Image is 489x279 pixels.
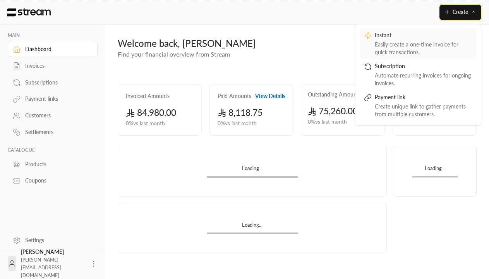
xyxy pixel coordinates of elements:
[375,103,472,118] div: Create unique link to gather payments from multiple customers.
[360,59,476,90] a: SubscriptionAutomate recurring invoices for ongoing invoices.
[25,112,88,119] div: Customers
[25,160,88,168] div: Products
[453,9,468,15] span: Create
[8,108,98,123] a: Customers
[8,91,98,107] a: Payment links
[375,93,472,103] div: Payment link
[308,118,347,126] span: 0 % vs last month
[218,107,263,118] span: 8,118.75
[25,79,88,86] div: Subscriptions
[439,5,481,20] button: Create
[25,95,88,103] div: Payment links
[8,75,98,90] a: Subscriptions
[8,42,98,57] a: Dashboard
[8,125,98,140] a: Settlements
[360,90,476,121] a: Payment linkCreate unique link to gather payments from multiple customers.
[360,28,476,59] a: InstantEasily create a one-time invoice for quick transactions.
[8,33,98,39] p: MAIN
[207,221,298,232] div: Loading...
[255,92,285,100] button: View Details
[126,107,176,118] span: 84,980.00
[218,119,257,127] span: 0 % vs last month
[6,8,51,17] img: Logo
[8,232,98,248] a: Settings
[25,45,88,53] div: Dashboard
[375,31,472,41] div: Instant
[375,72,472,87] div: Automate recurring invoices for ongoing invoices.
[308,106,358,116] span: 75,260.00
[8,157,98,172] a: Products
[375,41,472,56] div: Easily create a one-time invoice for quick transactions.
[8,147,98,153] p: CATALOGUE
[118,37,477,50] div: Welcome back, [PERSON_NAME]
[8,173,98,188] a: Coupons
[25,128,88,136] div: Settlements
[126,92,170,100] h2: Invoiced Amounts
[8,59,98,74] a: Invoices
[218,92,251,100] h2: Paid Amounts
[25,62,88,70] div: Invoices
[412,165,458,176] div: Loading...
[118,50,230,58] span: Find your financial overview from Stream
[21,257,61,278] span: [PERSON_NAME][EMAIL_ADDRESS][DOMAIN_NAME]
[25,177,88,184] div: Coupons
[126,119,165,127] span: 0 % vs last month
[207,165,298,176] div: Loading...
[308,91,361,98] h2: Outstanding Amounts
[375,62,472,72] div: Subscription
[21,248,85,279] div: [PERSON_NAME]
[25,236,88,244] div: Settings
